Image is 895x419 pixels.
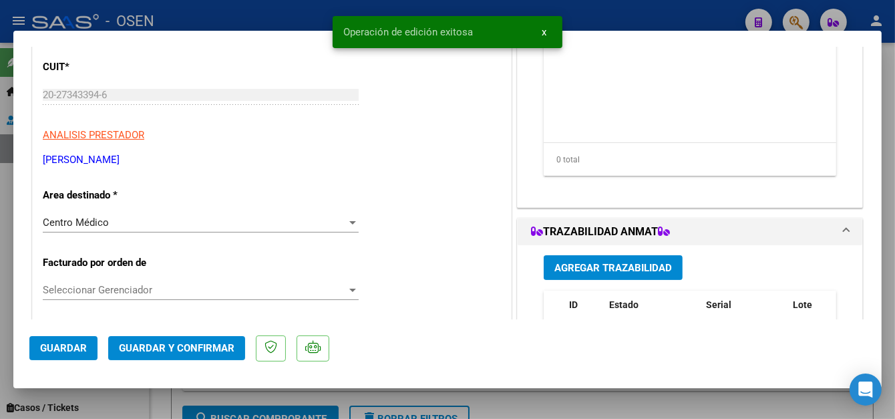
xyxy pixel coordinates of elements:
span: Estado [609,299,639,310]
span: Guardar y Confirmar [119,342,234,354]
span: Lote [793,299,812,310]
span: Agregar Trazabilidad [554,262,672,274]
span: ANALISIS PRESTADOR [43,129,144,141]
span: ID [569,299,578,310]
p: Area destinado * [43,188,180,203]
h1: TRAZABILIDAD ANMAT [531,224,670,240]
button: x [531,20,557,44]
p: CUIT [43,59,180,75]
datatable-header-cell: ID [564,291,604,335]
span: Centro Médico [43,217,109,229]
span: Serial [706,299,731,310]
span: Operación de edición exitosa [343,25,473,39]
span: Seleccionar Gerenciador [43,284,347,296]
span: x [542,26,546,38]
datatable-header-cell: Lote [787,291,844,335]
button: Agregar Trazabilidad [544,255,683,280]
mat-expansion-panel-header: TRAZABILIDAD ANMAT [518,219,862,245]
datatable-header-cell: Estado [604,291,701,335]
button: Guardar y Confirmar [108,336,245,360]
div: 0 total [544,143,836,176]
datatable-header-cell: Serial [701,291,787,335]
span: Guardar [40,342,87,354]
p: [PERSON_NAME] [43,152,501,168]
button: Guardar [29,336,98,360]
div: Open Intercom Messenger [850,374,882,406]
p: Facturado por orden de [43,255,180,271]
